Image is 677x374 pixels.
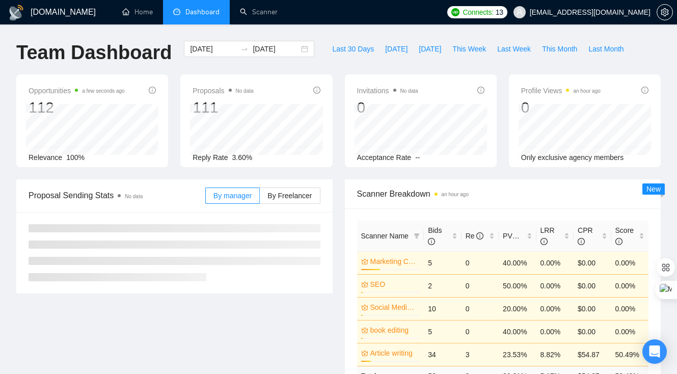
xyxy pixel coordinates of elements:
span: info-circle [477,87,484,94]
span: user [516,9,523,16]
span: to [240,45,249,53]
img: logo [8,5,24,21]
a: SEO [370,279,418,290]
td: 5 [424,320,461,343]
button: This Week [447,41,492,57]
span: Connects: [463,7,493,18]
span: Last Month [588,43,624,55]
input: End date [253,43,299,55]
div: 0 [357,98,418,117]
span: Last Week [497,43,531,55]
time: an hour ago [573,88,600,94]
td: 0.00% [611,320,648,343]
div: 112 [29,98,125,117]
td: 0 [462,274,499,297]
td: 3 [462,343,499,366]
button: [DATE] [413,41,447,57]
time: an hour ago [442,192,469,197]
a: book editing [370,325,418,336]
td: 8.82% [536,343,574,366]
td: 0 [462,297,499,320]
div: 0 [521,98,601,117]
td: 0.00% [611,251,648,274]
td: 0.00% [536,320,574,343]
span: crown [361,281,368,288]
span: CPR [578,226,593,246]
td: 50.00% [499,274,536,297]
span: PVR [503,232,527,240]
span: info-circle [615,238,622,245]
span: By manager [213,192,252,200]
td: 34 [424,343,461,366]
button: Last 30 Days [327,41,380,57]
td: $0.00 [574,320,611,343]
td: $0.00 [574,251,611,274]
button: This Month [536,41,583,57]
a: searchScanner [240,8,278,16]
td: 20.00% [499,297,536,320]
div: Open Intercom Messenger [642,339,667,364]
span: Acceptance Rate [357,153,412,162]
span: info-circle [520,232,527,239]
h1: Team Dashboard [16,41,172,65]
span: crown [361,258,368,265]
a: Social Media Strateg [370,302,418,313]
span: crown [361,327,368,334]
span: Invitations [357,85,418,97]
button: setting [657,4,673,20]
td: 0.00% [536,274,574,297]
span: Dashboard [185,8,220,16]
span: New [646,185,661,193]
span: Relevance [29,153,62,162]
img: upwork-logo.png [451,8,459,16]
a: setting [657,8,673,16]
button: [DATE] [380,41,413,57]
td: 0 [462,251,499,274]
span: Last 30 Days [332,43,374,55]
td: $0.00 [574,297,611,320]
span: LRR [540,226,555,246]
span: Only exclusive agency members [521,153,624,162]
span: Opportunities [29,85,125,97]
span: filter [412,228,422,244]
button: Last Week [492,41,536,57]
span: info-circle [578,238,585,245]
span: Re [466,232,484,240]
span: No data [400,88,418,94]
span: info-circle [476,232,483,239]
span: Reply Rate [193,153,228,162]
span: This Week [452,43,486,55]
span: setting [657,8,672,16]
td: 40.00% [499,251,536,274]
td: 0.00% [611,274,648,297]
span: Profile Views [521,85,601,97]
td: 0.00% [611,297,648,320]
span: info-circle [428,238,435,245]
div: 111 [193,98,253,117]
span: dashboard [173,8,180,15]
input: Start date [190,43,236,55]
span: info-circle [313,87,320,94]
span: crown [361,350,368,357]
a: homeHome [122,8,153,16]
span: [DATE] [419,43,441,55]
span: Scanner Breakdown [357,188,649,200]
span: info-circle [641,87,648,94]
span: crown [361,304,368,311]
td: 2 [424,274,461,297]
td: $0.00 [574,274,611,297]
span: No data [236,88,254,94]
td: 50.49% [611,343,648,366]
time: a few seconds ago [82,88,124,94]
span: 100% [66,153,85,162]
span: Scanner Name [361,232,409,240]
td: 10 [424,297,461,320]
span: Bids [428,226,442,246]
span: Proposals [193,85,253,97]
td: 5 [424,251,461,274]
span: [DATE] [385,43,408,55]
td: 23.53% [499,343,536,366]
span: Score [615,226,634,246]
td: 0.00% [536,251,574,274]
span: swap-right [240,45,249,53]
